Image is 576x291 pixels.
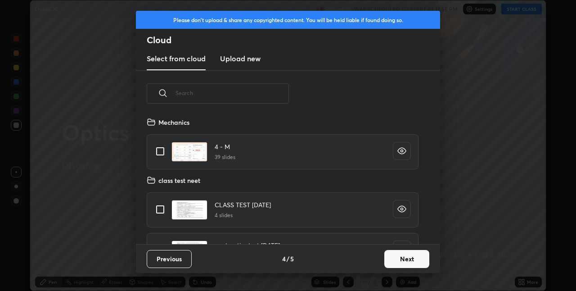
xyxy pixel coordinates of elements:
h4: / [287,254,289,264]
h4: 4 - M [215,142,235,151]
div: grid [136,114,429,244]
h4: CLASS TEST [DATE] [215,200,271,209]
img: 1641539806TLSVQZ.pdf [171,142,207,162]
img: 1702959183RW53OK.pdf [171,241,207,260]
h4: class test neet [158,176,200,185]
h5: 39 slides [215,153,235,161]
h2: Cloud [147,34,440,46]
button: Next [384,250,429,268]
div: Please don't upload & share any copyrighted content. You will be held liable if found doing so. [136,11,440,29]
input: Search [175,74,289,112]
h4: Mechanics [158,118,189,127]
h3: Upload new [220,53,261,64]
h4: 4 [282,254,286,264]
h4: neet optics test [DATE] [215,241,280,250]
img: 1702435308RWU9PW.pdf [171,200,207,220]
button: Previous [147,250,192,268]
h3: Select from cloud [147,53,206,64]
h5: 4 slides [215,211,271,219]
h4: 5 [290,254,294,264]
